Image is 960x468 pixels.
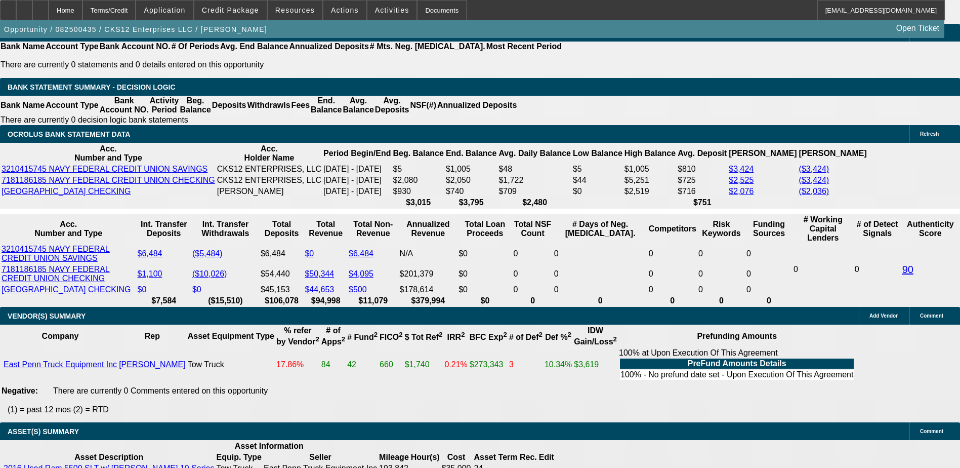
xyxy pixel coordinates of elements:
[746,296,792,306] th: 0
[698,215,745,243] th: Risk Keywords
[187,348,275,381] td: Tow Truck
[648,264,697,284] td: 0
[217,175,322,185] td: CKS12 ENTERPRISES, LLC
[648,215,697,243] th: Competitors
[902,264,913,275] a: 90
[920,428,943,434] span: Comment
[138,249,162,258] a: $6,484
[74,453,143,461] b: Asset Description
[367,1,417,20] button: Activities
[149,96,180,115] th: Activity Period
[572,175,623,185] td: $44
[374,96,410,115] th: Avg. Deposits
[624,144,676,163] th: High Balance
[347,333,378,341] b: # Fund
[574,326,617,346] b: IDW Gain/Loss
[291,96,310,115] th: Fees
[568,331,571,338] sup: 2
[45,96,99,115] th: Account Type
[217,164,322,174] td: CKS12 ENTERPRISES, LLC
[794,265,798,274] span: 0
[220,42,289,52] th: Avg. End Balance
[235,442,304,450] b: Asset Information
[2,245,110,262] a: 3210415745 NAVY FEDERAL CREDIT UNION SAVINGS
[399,331,402,338] sup: 2
[2,165,207,173] a: 3210415745 NAVY FEDERAL CREDIT UNION SAVINGS
[437,96,517,115] th: Annualized Deposits
[513,285,553,295] td: 0
[498,186,571,197] td: $709
[677,198,727,208] th: $751
[315,335,319,343] sup: 2
[2,187,131,196] a: [GEOGRAPHIC_DATA] CHECKING
[349,285,367,294] a: $500
[445,175,497,185] td: $2,050
[892,20,943,37] a: Open Ticket
[513,215,553,243] th: Sum of the Total NSF Count and Total Overdraft Fee Count from Ocrolus
[648,285,697,295] td: 0
[445,144,497,163] th: End. Balance
[8,427,79,436] span: ASSET(S) SUMMARY
[194,1,267,20] button: Credit Package
[444,348,468,381] td: 0.21%
[688,359,786,368] b: PreFund Amounts Details
[554,296,647,306] th: 0
[746,264,792,284] td: 0
[677,186,727,197] td: $716
[392,175,444,185] td: $2,080
[513,264,553,284] td: 0
[305,269,334,278] a: $50,344
[409,96,437,115] th: NSF(#)
[8,130,130,138] span: OCROLUS BANK STATEMENT DATA
[854,244,901,295] td: 0
[513,244,553,263] td: 0
[349,269,373,278] a: $4,095
[392,198,444,208] th: $3,015
[624,175,676,185] td: $5,251
[400,285,457,294] div: $178,614
[392,186,444,197] td: $930
[572,164,623,174] td: $5
[538,452,555,462] th: Edit
[470,333,507,341] b: BFC Exp
[445,186,497,197] td: $740
[920,131,939,137] span: Refresh
[321,348,346,381] td: 84
[399,296,457,306] th: $379,994
[379,453,409,461] b: Mileage
[400,269,457,279] div: $201,379
[323,175,391,185] td: [DATE] - [DATE]
[498,144,571,163] th: Avg. Daily Balance
[192,269,227,278] a: ($10,026)
[304,296,347,306] th: $94,998
[212,96,247,115] th: Deposits
[99,42,171,52] th: Bank Account NO.
[509,333,542,341] b: # of Def
[405,333,443,341] b: $ Tot Ref
[348,215,398,243] th: Total Non-Revenue
[447,453,466,461] b: Cost
[619,348,855,381] div: 100% at Upon Execution Of This Agreement
[179,96,211,115] th: Beg. Balance
[4,360,117,369] a: East Penn Truck Equipment Inc
[45,42,99,52] th: Account Type
[217,186,322,197] td: [PERSON_NAME]
[99,96,149,115] th: Bank Account NO.
[474,452,537,462] th: Asset Term Recommendation
[342,96,374,115] th: Avg. Balance
[697,332,777,340] b: Prefunding Amounts
[461,331,465,338] sup: 2
[445,198,497,208] th: $3,795
[188,332,274,340] b: Asset Equipment Type
[137,215,191,243] th: Int. Transfer Deposits
[539,331,542,338] sup: 2
[8,312,86,320] span: VENDOR(S) SUMMARY
[729,187,754,196] a: $2,076
[305,285,334,294] a: $44,653
[920,313,943,319] span: Comment
[331,6,359,14] span: Actions
[2,386,38,395] b: Negative:
[379,348,403,381] td: 660
[445,164,497,174] td: $1,005
[202,6,259,14] span: Credit Package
